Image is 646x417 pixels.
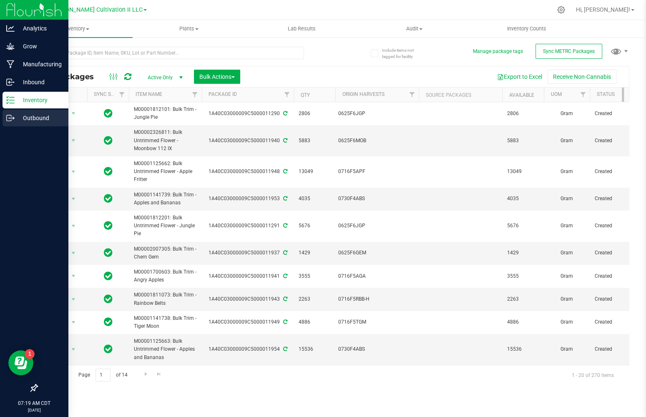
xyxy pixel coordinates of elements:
span: In Sync [104,108,113,119]
span: Created [595,168,631,176]
span: 1 - 20 of 270 items [565,369,621,381]
span: M00001812101: Bulk Trim - Jungle Pie [134,106,197,121]
span: Created [595,318,631,326]
span: 5676 [507,222,539,230]
span: Created [595,222,631,230]
div: 0716F5APF [338,168,416,176]
span: In Sync [104,166,113,177]
a: Lab Results [245,20,358,38]
span: Gram [549,222,585,230]
span: M00001812201: Bulk Untrimmed Flower - Jungle Pie [134,214,197,238]
span: Page of 14 [71,369,134,382]
div: 0625F6JGP [338,222,416,230]
span: M00001125662: Bulk Untrimmed Flower - Apple Fritter [134,160,197,184]
span: In Sync [104,343,113,355]
span: 2806 [299,110,330,118]
div: 1A40C03000009C5000011948 [201,168,295,176]
span: Inventory Counts [496,25,558,33]
span: 5883 [299,137,330,145]
a: Filter [405,88,419,102]
button: Sync METRC Packages [535,44,602,59]
span: Gram [549,137,585,145]
span: 4035 [299,195,330,203]
span: M00001141739: Bulk Trim - Apples and Bananas [134,191,197,207]
div: 1A40C03000009C5000011291 [201,222,295,230]
inline-svg: Grow [6,42,15,50]
span: Sync from Compliance System [282,196,287,201]
span: Hi, [PERSON_NAME]! [576,6,630,13]
span: Plants [133,25,245,33]
span: select [68,166,79,178]
span: Sync METRC Packages [543,48,595,54]
a: UOM [550,91,561,97]
inline-svg: Analytics [6,24,15,33]
p: Grow [15,41,65,51]
button: Receive Non-Cannabis [548,70,616,84]
div: 1A40C03000009C5000011953 [201,195,295,203]
div: 0625F6JGP [338,110,416,118]
span: 2806 [507,110,539,118]
span: Sync from Compliance System [282,168,287,174]
span: select [68,344,79,355]
span: 15536 [507,345,539,353]
span: Gram [549,295,585,303]
span: M00002007305: Bulk Trim - Chem Gem [134,245,197,261]
a: Available [509,92,534,98]
a: Filter [115,88,129,102]
p: Inbound [15,77,65,87]
span: Gram [549,345,585,353]
inline-svg: Manufacturing [6,60,15,68]
a: Filter [280,88,294,102]
inline-svg: Inventory [6,96,15,104]
span: Gram [549,272,585,280]
div: 0730F4ABS [338,345,416,353]
span: Sync from Compliance System [282,111,287,116]
span: M00001141738: Bulk Trim - Tiger Moon [134,314,197,330]
a: Item Name [136,91,162,97]
a: Plants [133,20,245,38]
p: [DATE] [4,407,65,413]
a: Origin Harvests [342,91,384,97]
a: Filter [188,88,202,102]
span: 3555 [299,272,330,280]
span: 15536 [299,345,330,353]
span: Created [595,110,631,118]
div: 0716F5AGA [338,272,416,280]
div: 1A40C03000009C5000011937 [201,249,295,257]
span: Gram [549,249,585,257]
a: Filter [576,88,590,102]
a: Package ID [209,91,237,97]
a: Inventory Counts [470,20,583,38]
inline-svg: Outbound [6,114,15,122]
span: Sync from Compliance System [282,250,287,256]
span: Sync from Compliance System [282,319,287,325]
span: Created [595,295,631,303]
span: Gram [549,168,585,176]
span: select [68,247,79,259]
span: Created [595,345,631,353]
span: Sync from Compliance System [282,138,287,143]
span: Created [595,249,631,257]
span: In Sync [104,135,113,146]
a: Status [596,91,614,97]
span: select [68,135,79,146]
span: select [68,193,79,205]
span: select [68,294,79,305]
button: Manage package tags [473,48,523,55]
span: 13049 [507,168,539,176]
span: 2263 [299,295,330,303]
span: Created [595,137,631,145]
span: Sync from Compliance System [282,346,287,352]
div: 1A40C03000009C5000011941 [201,272,295,280]
a: Go to the next page [140,369,152,380]
span: Heya St. [PERSON_NAME] Cultivation II LLC [24,6,143,13]
p: Analytics [15,23,65,33]
div: 0716F5TGM [338,318,416,326]
span: All Packages [43,72,102,81]
span: 1429 [299,249,330,257]
div: 0625F6MOB [338,137,416,145]
div: Manage settings [556,6,566,14]
span: 1429 [507,249,539,257]
p: Outbound [15,113,65,123]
